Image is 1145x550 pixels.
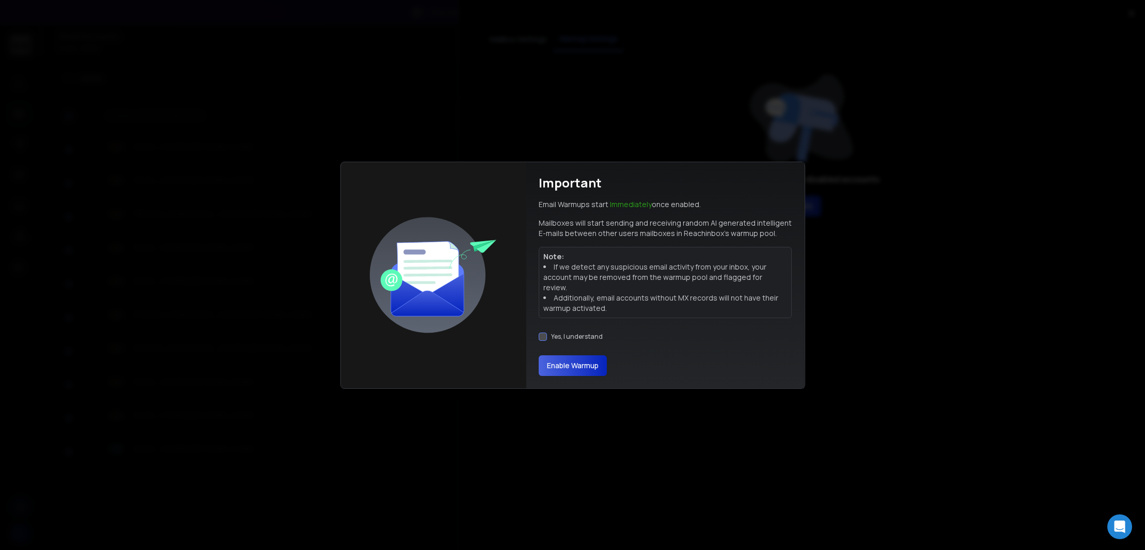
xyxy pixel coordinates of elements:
h1: Important [539,175,602,191]
p: Mailboxes will start sending and receiving random AI generated intelligent E-mails between other ... [539,218,792,239]
div: Open Intercom Messenger [1107,514,1132,539]
span: Immediately [610,199,652,209]
p: Email Warmups start once enabled. [539,199,701,210]
li: If we detect any suspicious email activity from your inbox, your account may be removed from the ... [543,262,788,293]
p: Note: [543,252,788,262]
label: Yes, I understand [551,333,603,341]
button: Enable Warmup [539,355,607,376]
li: Additionally, email accounts without MX records will not have their warmup activated. [543,293,788,313]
